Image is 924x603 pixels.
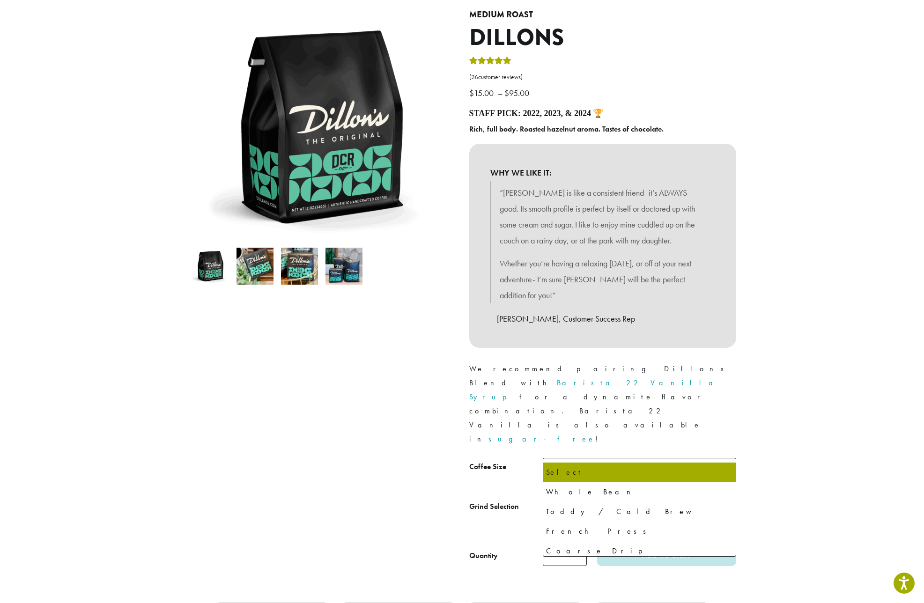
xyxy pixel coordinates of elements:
img: Dillons - Image 4 [325,248,362,285]
li: Select [543,463,736,482]
div: Rated 5.00 out of 5 [469,55,511,69]
p: – [PERSON_NAME], Customer Success Rep [490,311,715,327]
a: Barista 22 Vanilla Syrup [469,378,720,402]
p: “[PERSON_NAME] is like a consistent friend- it’s ALWAYS good. Its smooth profile is perfect by it... [500,185,706,248]
h1: Dillons [469,24,736,51]
img: Dillons [192,248,229,285]
p: Whether you’re having a relaxing [DATE], or off at your next adventure- I’m sure [PERSON_NAME] wi... [500,256,706,303]
span: $ [504,88,509,98]
div: Toddy / Cold Brew [546,505,733,519]
span: 26 [471,73,478,81]
img: Dillons - Image 3 [281,248,318,285]
b: Rich, full body. Roasted hazelnut aroma. Tastes of chocolate. [469,124,664,134]
div: Whole Bean [546,485,733,499]
h4: Staff Pick: 2022, 2023, & 2024 🏆 [469,109,736,119]
p: We recommend pairing Dillons Blend with for a dynamite flavor combination. Barista 22 Vanilla is ... [469,362,736,446]
bdi: 95.00 [504,88,532,98]
a: (26customer reviews) [469,73,736,82]
span: 2 lb | $38.75 [543,458,736,481]
bdi: 15.00 [469,88,496,98]
div: French Press [546,524,733,538]
span: – [498,88,503,98]
label: Coffee Size [469,460,543,474]
div: Coarse Drip [546,544,733,558]
a: sugar-free [488,434,595,444]
img: Dillons - Image 2 [237,248,274,285]
b: WHY WE LIKE IT: [490,165,715,181]
span: $ [469,88,474,98]
h4: Medium Roast [469,10,736,20]
span: 2 lb | $38.75 [547,460,605,478]
label: Grind Selection [469,500,543,514]
div: Quantity [469,550,498,561]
